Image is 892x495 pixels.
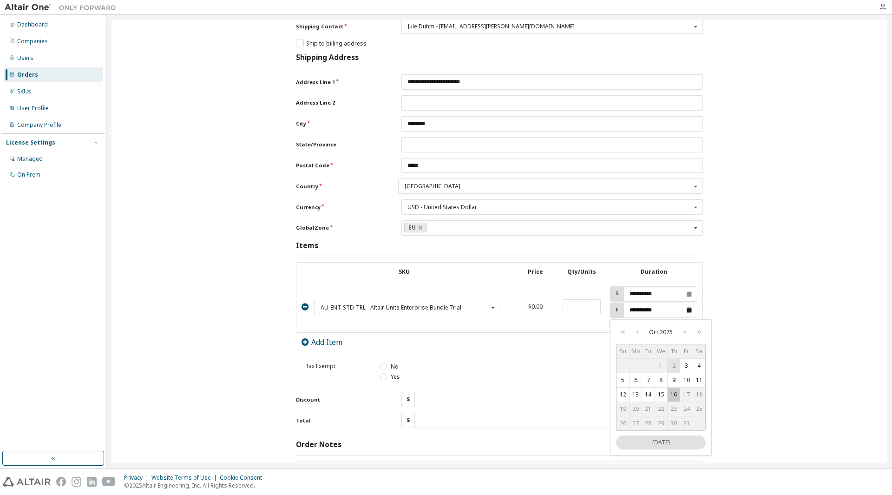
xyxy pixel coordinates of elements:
[401,158,703,173] input: Postal Code
[408,24,691,29] div: Jule Duhm - [EMAIL_ADDRESS][PERSON_NAME][DOMAIN_NAME]
[617,373,629,387] button: Sun Oct 05 2025
[87,477,97,487] img: linkedin.svg
[296,23,386,30] label: Shipping Contact
[609,320,698,328] label: Override Dates
[617,388,629,402] button: Sun Oct 12 2025
[296,141,386,148] label: State/Province
[401,74,703,90] input: Address Line 1
[693,359,705,373] button: Sat Oct 04 2025
[17,155,43,163] div: Managed
[17,38,48,45] div: Companies
[398,178,703,194] div: Country
[17,88,31,95] div: SKUs
[655,388,667,402] button: Wed Oct 15 2025
[401,413,415,428] div: $
[512,263,558,281] th: Price
[404,223,426,232] a: EU
[558,263,605,281] th: Qty/Units
[296,183,382,190] label: Country
[151,474,220,482] div: Website Terms of Use
[17,71,38,79] div: Orders
[17,171,40,178] div: On Prem
[296,99,386,106] label: Address Line 2
[616,436,706,449] button: Thu Oct 02 2025, Today
[401,220,703,236] div: GlobalZone
[301,337,342,347] a: Add Item
[415,392,703,407] input: Discount
[102,477,116,487] img: youtube.svg
[512,281,558,333] td: $0.00
[3,477,51,487] img: altair_logo.svg
[610,306,621,313] label: E
[296,162,386,169] label: Postal Code
[17,54,33,62] div: Users
[296,263,512,281] th: SKU
[380,363,398,370] label: No
[401,199,703,215] div: Currency
[17,121,61,129] div: Company Profile
[642,388,654,402] button: Tue Oct 14 2025
[680,359,692,373] button: Fri Oct 03 2025
[296,241,318,251] h3: Items
[401,137,703,152] input: State/Province
[296,79,386,86] label: Address Line 1
[401,19,703,34] div: Shipping Contact
[680,373,692,387] button: Fri Oct 10 2025
[17,21,48,28] div: Dashboard
[321,305,488,310] div: AU-ENT-STD-TRL - Altair Units Enterprise Bundle Trial
[296,204,386,211] label: Currency
[693,373,705,387] button: Sat Oct 11 2025
[124,474,151,482] div: Privacy
[642,373,654,387] button: Tue Oct 07 2025
[630,388,642,402] button: Mon Oct 13 2025
[6,139,55,146] div: License Settings
[296,40,367,47] label: Ship to billing address
[407,205,477,210] div: USD - United States Dollar
[296,396,386,403] label: Discount
[646,329,676,336] span: October 2025
[56,477,66,487] img: facebook.svg
[380,373,400,381] label: Yes
[5,3,121,12] img: Altair One
[610,290,621,297] label: S
[630,373,642,387] button: Mon Oct 06 2025
[72,477,81,487] img: instagram.svg
[655,373,667,387] button: Wed Oct 08 2025
[605,263,702,281] th: Duration
[401,116,703,132] input: City
[296,53,359,62] h3: Shipping Address
[220,474,268,482] div: Cookie Consent
[401,392,415,407] div: $
[415,413,703,428] input: Total
[401,95,703,111] input: Address Line 2
[668,373,680,387] button: Thu Oct 09 2025
[405,184,691,189] div: [GEOGRAPHIC_DATA]
[124,482,268,489] p: © 2025 Altair Engineering, Inc. All Rights Reserved.
[296,417,386,424] label: Total
[17,105,49,112] div: User Profile
[296,120,386,127] label: City
[296,224,386,231] label: GlobalZone
[296,440,341,449] h3: Order Notes
[305,362,335,370] span: Tax Exempt
[668,388,680,402] button: Thu Oct 16 2025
